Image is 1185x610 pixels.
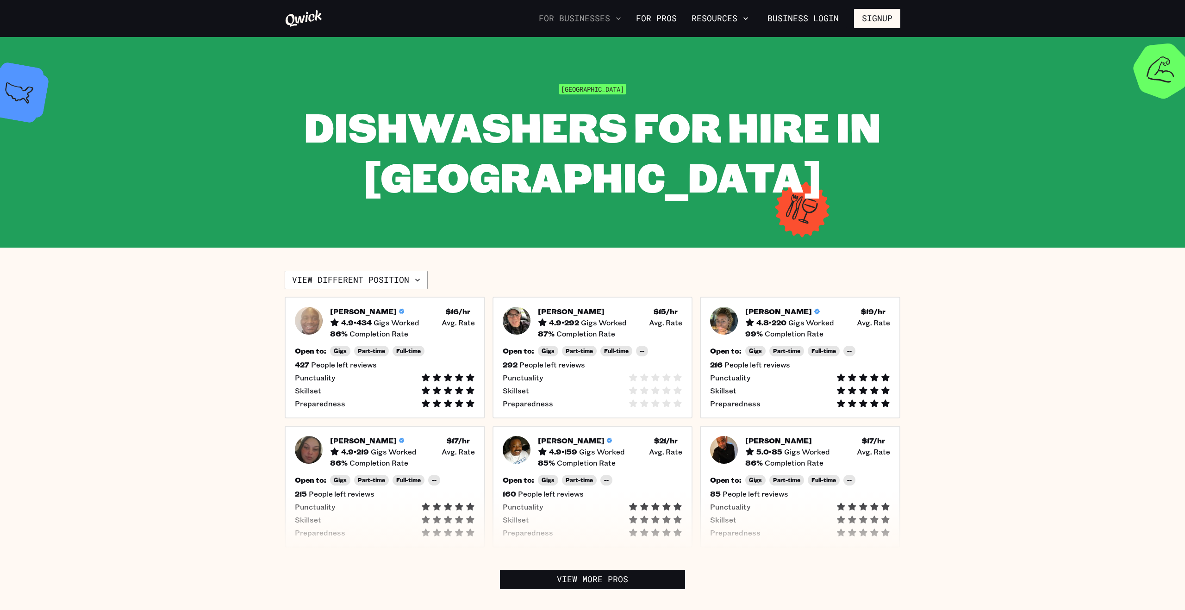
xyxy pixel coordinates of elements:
h5: 4.9 • 159 [549,447,577,456]
button: Pro headshot[PERSON_NAME]4.9•219Gigs Worked$17/hr Avg. Rate86%Completion RateOpen to:GigsPart-tim... [285,426,485,548]
span: Gigs [334,348,347,355]
span: Full-time [811,477,836,484]
span: Preparedness [503,399,553,408]
button: Resources [688,11,752,26]
span: Gigs Worked [784,447,830,456]
h5: $ 15 /hr [654,307,678,316]
h5: Open to: [710,475,742,485]
h5: 215 [295,489,307,498]
h5: 427 [295,360,309,369]
span: Gigs [542,477,555,484]
span: Avg. Rate [649,318,682,327]
h5: 85 % [538,458,555,467]
a: Pro headshot[PERSON_NAME]5.0•85Gigs Worked$17/hr Avg. Rate86%Completion RateOpen to:GigsPart-time... [700,426,900,548]
h5: 4.8 • 220 [756,318,786,327]
img: Pro headshot [295,307,323,335]
span: People left reviews [518,489,584,498]
span: Skillset [503,515,529,524]
span: Completion Rate [556,329,615,338]
span: Avg. Rate [649,447,682,456]
button: Pro headshot[PERSON_NAME]4.9•159Gigs Worked$21/hr Avg. Rate85%Completion RateOpen to:GigsPart-tim... [493,426,693,548]
span: Completion Rate [349,458,408,467]
h5: Open to: [710,346,742,355]
h5: 86 % [745,458,763,467]
img: Pro headshot [710,436,738,464]
span: Part-time [358,477,385,484]
span: Gigs Worked [579,447,625,456]
h5: $ 21 /hr [654,436,678,445]
h5: [PERSON_NAME] [745,307,812,316]
span: Completion Rate [765,458,823,467]
button: Signup [854,9,900,28]
h5: Open to: [295,475,326,485]
span: Skillset [295,515,321,524]
span: Gigs Worked [788,318,834,327]
span: Punctuality [710,373,750,382]
span: -- [640,348,644,355]
h5: Open to: [295,346,326,355]
span: Gigs Worked [581,318,627,327]
span: Gigs [334,477,347,484]
h5: $ 17 /hr [447,436,470,445]
span: Dishwashers for Hire in [GEOGRAPHIC_DATA] [304,100,881,203]
span: Part-time [566,348,593,355]
span: Gigs [749,477,762,484]
span: Completion Rate [557,458,616,467]
span: People left reviews [311,360,377,369]
span: Completion Rate [765,329,823,338]
span: Avg. Rate [442,318,475,327]
h5: 292 [503,360,518,369]
span: Completion Rate [349,329,408,338]
h5: [PERSON_NAME] [745,436,812,445]
h5: 87 % [538,329,555,338]
h5: Open to: [503,475,534,485]
button: Pro headshot[PERSON_NAME]4.9•434Gigs Worked$16/hr Avg. Rate86%Completion RateOpen to:GigsPart-tim... [285,297,485,418]
a: For Pros [632,11,680,26]
span: Punctuality [503,502,543,511]
span: Avg. Rate [442,447,475,456]
span: Full-time [396,348,421,355]
h5: [PERSON_NAME] [538,436,605,445]
span: Part-time [358,348,385,355]
h5: $ 17 /hr [862,436,885,445]
span: Preparedness [295,528,345,537]
span: People left reviews [724,360,790,369]
span: Preparedness [503,528,553,537]
span: -- [432,477,437,484]
h5: 160 [503,489,516,498]
h5: 99 % [745,329,763,338]
h5: 85 [710,489,721,498]
span: Punctuality [503,373,543,382]
span: [GEOGRAPHIC_DATA] [559,84,626,94]
span: Full-time [396,477,421,484]
span: Part-time [566,477,593,484]
h5: 86 % [330,458,348,467]
span: Skillset [710,386,736,395]
h5: $ 16 /hr [446,307,470,316]
span: People left reviews [519,360,585,369]
h5: [PERSON_NAME] [538,307,605,316]
img: Pro headshot [503,307,530,335]
a: Pro headshot[PERSON_NAME]4.8•220Gigs Worked$19/hr Avg. Rate99%Completion RateOpen to:GigsPart-tim... [700,297,900,418]
span: Punctuality [710,502,750,511]
span: Gigs [749,348,762,355]
span: Full-time [811,348,836,355]
span: Skillset [503,386,529,395]
span: Part-time [773,348,800,355]
span: Preparedness [710,528,761,537]
a: Pro headshot[PERSON_NAME]4.9•292Gigs Worked$15/hr Avg. Rate87%Completion RateOpen to:GigsPart-tim... [493,297,693,418]
button: View different position [285,271,428,289]
a: Business Login [760,9,847,28]
img: Pro headshot [503,436,530,464]
span: Gigs Worked [374,318,419,327]
span: Skillset [710,515,736,524]
span: -- [847,477,852,484]
span: Gigs [542,348,555,355]
span: Skillset [295,386,321,395]
button: For Businesses [535,11,625,26]
span: -- [847,348,852,355]
h5: $ 19 /hr [861,307,886,316]
span: Preparedness [710,399,761,408]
